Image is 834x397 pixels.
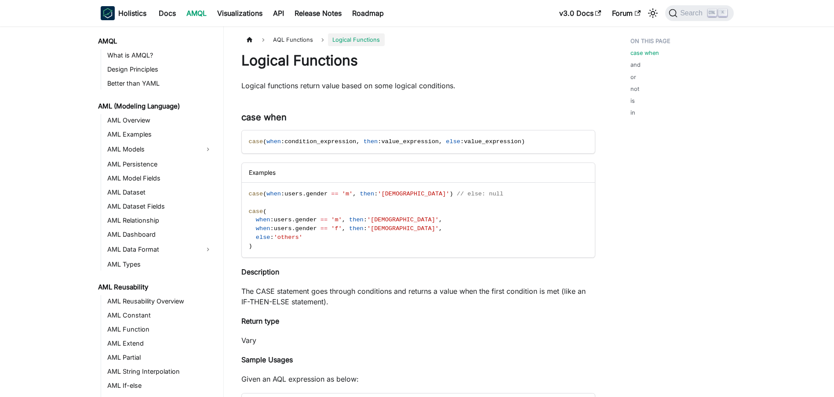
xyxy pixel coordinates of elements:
div: Examples [242,163,595,183]
a: AML Constant [105,309,216,321]
button: Expand sidebar category 'AML Data Format' [200,242,216,256]
span: == [320,217,328,223]
span: : [270,225,273,232]
p: The CASE statement goes through conditions and returns a value when the first condition is met (l... [241,286,595,307]
span: when [266,138,281,145]
span: : [460,138,464,145]
span: 'f' [331,225,342,232]
a: AMQL [95,35,216,47]
span: value_expression [381,138,439,145]
a: AML Overview [105,114,216,126]
span: Logical Functions [328,33,384,46]
span: value_expression [464,138,521,145]
kbd: K [718,9,727,17]
a: AML Dataset Fields [105,200,216,213]
a: HolisticsHolistics [101,6,146,20]
span: ( [263,208,266,215]
p: Vary [241,335,595,346]
p: Given an AQL expression as below: [241,374,595,384]
a: Design Principles [105,63,216,76]
span: gender [295,225,317,232]
a: What is AMQL? [105,49,216,61]
span: 'm' [331,217,342,223]
a: AML Dataset [105,186,216,198]
span: == [320,225,328,232]
span: , [439,217,442,223]
span: then [364,138,378,145]
span: , [342,225,346,232]
a: AML Types [105,258,216,271]
span: AQL Functions [269,33,317,46]
span: : [364,217,367,223]
a: AML Dashboard [105,228,216,241]
b: Holistics [118,8,146,18]
strong: Return type [241,317,279,325]
a: and [630,61,641,69]
span: : [270,234,273,241]
span: : [374,191,378,197]
span: case [249,191,263,197]
h1: Logical Functions [241,52,595,69]
a: AML Persistence [105,158,216,170]
a: AML Model Fields [105,172,216,184]
a: Visualizations [212,6,268,20]
a: AMQL [181,6,212,20]
a: or [630,73,636,81]
a: AML Data Format [105,242,200,256]
button: Switch between dark and light mode (currently light mode) [646,6,660,20]
span: . [291,217,295,223]
img: Holistics [101,6,115,20]
a: is [630,97,635,105]
a: Home page [241,33,258,46]
span: ) [249,243,252,249]
span: ) [450,191,453,197]
a: Better than YAML [105,77,216,90]
span: . [302,191,306,197]
span: , [342,217,346,223]
span: . [291,225,295,232]
span: == [331,191,338,197]
span: gender [306,191,328,197]
span: case [249,208,263,215]
span: when [266,191,281,197]
span: then [349,217,364,223]
a: AML (Modeling Language) [95,100,216,112]
a: AML If-else [105,379,216,392]
button: Expand sidebar category 'AML Models' [200,142,216,156]
span: users [274,217,292,223]
span: '[DEMOGRAPHIC_DATA]' [367,217,439,223]
a: AML Reusability Overview [105,295,216,307]
a: AML Function [105,323,216,336]
a: Docs [153,6,181,20]
span: then [360,191,375,197]
a: AML Models [105,142,200,156]
span: ( [263,191,266,197]
span: users [284,191,302,197]
a: Forum [607,6,646,20]
a: AML Reusability [95,281,216,293]
span: '[DEMOGRAPHIC_DATA]' [378,191,449,197]
a: not [630,85,639,93]
a: API [268,6,289,20]
span: 'others' [274,234,302,241]
span: // else: null [457,191,503,197]
span: else [256,234,270,241]
span: '[DEMOGRAPHIC_DATA]' [367,225,439,232]
span: : [364,225,367,232]
strong: Sample Usages [241,355,293,364]
a: AML Extend [105,337,216,350]
a: AML Examples [105,128,216,141]
a: Roadmap [347,6,389,20]
span: when [256,225,270,232]
span: : [281,138,284,145]
span: else [446,138,460,145]
a: AML Relationship [105,214,216,227]
span: , [356,138,360,145]
span: : [378,138,381,145]
a: AML String Interpolation [105,365,216,378]
span: , [353,191,356,197]
span: condition_expression [284,138,356,145]
p: Logical functions return value based on some logical conditions. [241,80,595,91]
span: 'm' [342,191,353,197]
span: ( [263,138,266,145]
